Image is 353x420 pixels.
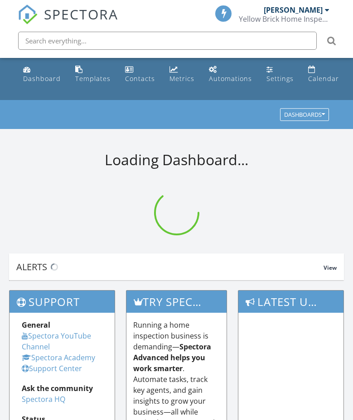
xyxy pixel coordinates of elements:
[10,291,115,313] h3: Support
[18,12,118,31] a: SPECTORA
[280,109,329,121] button: Dashboards
[263,62,297,87] a: Settings
[166,62,198,87] a: Metrics
[19,62,64,87] a: Dashboard
[18,32,317,50] input: Search everything...
[126,291,226,313] h3: Try spectora advanced [DATE]
[22,363,82,373] a: Support Center
[133,342,211,373] strong: Spectora Advanced helps you work smarter
[22,353,95,363] a: Spectora Academy
[23,74,61,83] div: Dashboard
[264,5,323,14] div: [PERSON_NAME]
[238,291,343,313] h3: Latest Updates
[125,74,155,83] div: Contacts
[75,74,111,83] div: Templates
[44,5,118,24] span: SPECTORA
[22,383,102,394] div: Ask the community
[266,74,294,83] div: Settings
[72,62,114,87] a: Templates
[324,264,337,272] span: View
[22,394,65,404] a: Spectora HQ
[16,261,324,273] div: Alerts
[308,74,339,83] div: Calendar
[22,320,50,330] strong: General
[209,74,252,83] div: Automations
[284,112,325,118] div: Dashboards
[169,74,194,83] div: Metrics
[18,5,38,24] img: The Best Home Inspection Software - Spectora
[239,14,329,24] div: Yellow Brick Home Inspection
[205,62,256,87] a: Automations (Basic)
[22,331,91,352] a: Spectora YouTube Channel
[305,62,343,87] a: Calendar
[121,62,159,87] a: Contacts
